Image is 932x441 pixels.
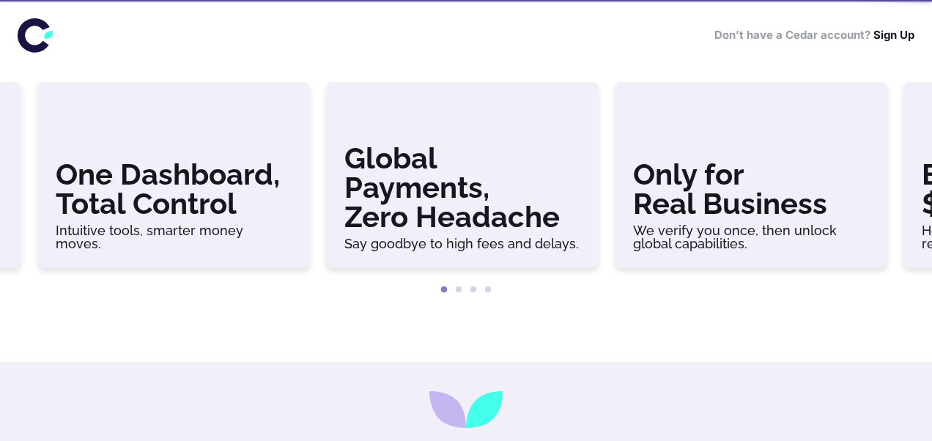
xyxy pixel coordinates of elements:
h3: One Dashboard, Total Control [56,160,292,218]
button: 2 [451,283,466,297]
button: 1 [437,283,451,297]
h3: Only for Real Business [633,160,869,218]
h6: We verify you once, then unlock global capabilities. [633,224,869,251]
h6: Say goodbye to high fees and delays. [344,237,580,251]
button: 4 [481,283,495,297]
h6: Don’t have a Cedar account? [714,27,914,44]
a: Sign Up [873,28,914,42]
button: 3 [466,283,481,297]
h6: Intuitive tools, smarter money moves. [56,224,292,251]
h3: Global Payments, Zero Headache [344,144,580,231]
